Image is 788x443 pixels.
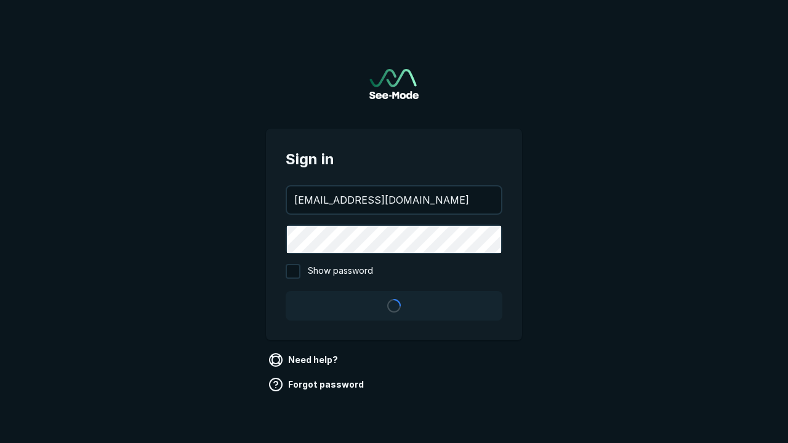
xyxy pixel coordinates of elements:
span: Show password [308,264,373,279]
img: See-Mode Logo [369,69,419,99]
input: your@email.com [287,186,501,214]
span: Sign in [286,148,502,170]
a: Go to sign in [369,69,419,99]
a: Need help? [266,350,343,370]
a: Forgot password [266,375,369,394]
